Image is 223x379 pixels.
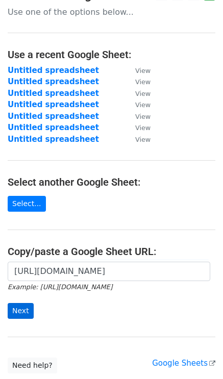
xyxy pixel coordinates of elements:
a: Untitled spreadsheet [8,100,99,109]
small: View [135,78,151,86]
h4: Select another Google Sheet: [8,176,215,188]
h4: Copy/paste a Google Sheet URL: [8,245,215,258]
a: View [125,123,151,132]
p: Use one of the options below... [8,7,215,17]
small: View [135,67,151,74]
a: Untitled spreadsheet [8,89,99,98]
a: View [125,100,151,109]
a: Google Sheets [152,359,215,368]
small: View [135,90,151,97]
a: Untitled spreadsheet [8,66,99,75]
a: Untitled spreadsheet [8,77,99,86]
input: Paste your Google Sheet URL here [8,262,210,281]
a: Need help? [8,358,57,373]
small: View [135,101,151,109]
a: Untitled spreadsheet [8,112,99,121]
a: View [125,66,151,75]
a: View [125,77,151,86]
a: View [125,135,151,144]
iframe: Chat Widget [172,330,223,379]
input: Next [8,303,34,319]
a: Select... [8,196,46,212]
a: View [125,112,151,121]
h4: Use a recent Google Sheet: [8,48,215,61]
small: Example: [URL][DOMAIN_NAME] [8,283,112,291]
a: View [125,89,151,98]
small: View [135,113,151,120]
small: View [135,124,151,132]
small: View [135,136,151,143]
a: Untitled spreadsheet [8,135,99,144]
a: Untitled spreadsheet [8,123,99,132]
